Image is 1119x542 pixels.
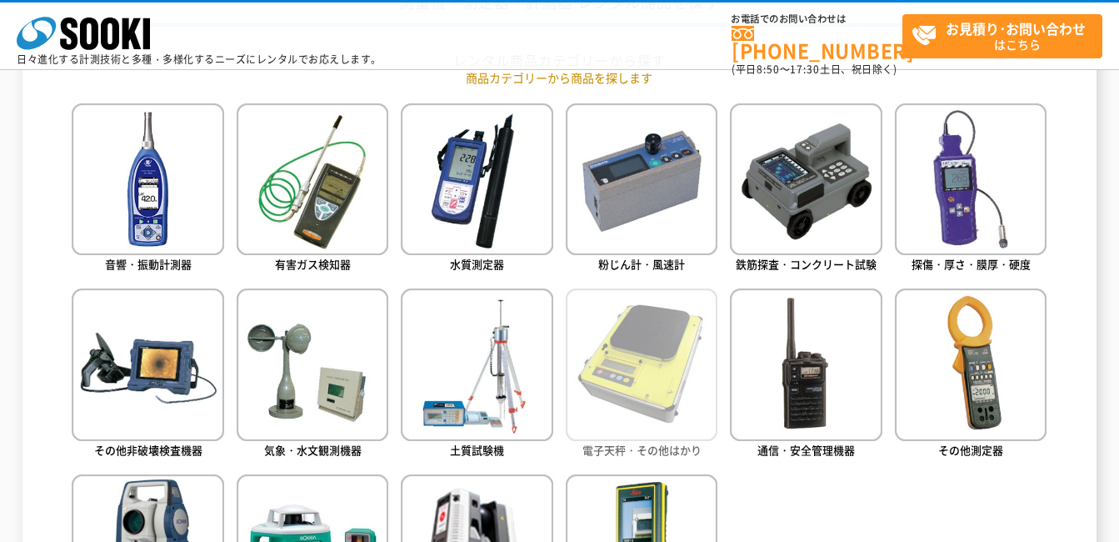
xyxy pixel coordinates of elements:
[72,289,223,461] a: その他非破壊検査機器
[264,442,362,458] span: 気象・水文観測機器
[912,15,1102,57] span: はこちら
[730,289,882,440] img: 通信・安全管理機器
[946,18,1086,38] strong: お見積り･お問い合わせ
[790,62,820,77] span: 17:30
[732,62,897,77] span: (平日 ～ 土日、祝日除く)
[732,14,902,24] span: お電話でのお問い合わせは
[757,442,855,458] span: 通信・安全管理機器
[730,103,882,255] img: 鉄筋探査・コンクリート試験
[237,103,388,276] a: 有害ガス検知器
[72,69,1047,87] p: 商品カテゴリーから商品を探します
[72,103,223,255] img: 音響・振動計測器
[730,289,882,461] a: 通信・安全管理機器
[736,256,877,272] span: 鉄筋探査・コンクリート試験
[566,103,717,276] a: 粉じん計・風速計
[401,103,552,276] a: 水質測定器
[237,289,388,461] a: 気象・水文観測機器
[401,103,552,255] img: 水質測定器
[401,289,552,461] a: 土質試験機
[598,256,685,272] span: 粉じん計・風速計
[938,442,1003,458] span: その他測定器
[912,256,1031,272] span: 探傷・厚さ・膜厚・硬度
[895,103,1047,276] a: 探傷・厚さ・膜厚・硬度
[730,103,882,276] a: 鉄筋探査・コンクリート試験
[237,289,388,440] img: 気象・水文観測機器
[757,62,780,77] span: 8:50
[237,103,388,255] img: 有害ガス検知器
[105,256,192,272] span: 音響・振動計測器
[566,289,717,461] a: 電子天秤・その他はかり
[94,442,202,458] span: その他非破壊検査機器
[902,14,1102,58] a: お見積り･お問い合わせはこちら
[895,289,1047,440] img: その他測定器
[72,103,223,276] a: 音響・振動計測器
[450,256,504,272] span: 水質測定器
[732,26,902,60] a: [PHONE_NUMBER]
[566,103,717,255] img: 粉じん計・風速計
[450,442,504,458] span: 土質試験機
[582,442,702,458] span: 電子天秤・その他はかり
[401,289,552,440] img: 土質試験機
[275,256,351,272] span: 有害ガス検知器
[895,289,1047,461] a: その他測定器
[566,289,717,440] img: 電子天秤・その他はかり
[17,54,382,64] p: 日々進化する計測技術と多種・多様化するニーズにレンタルでお応えします。
[895,103,1047,255] img: 探傷・厚さ・膜厚・硬度
[72,289,223,440] img: その他非破壊検査機器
